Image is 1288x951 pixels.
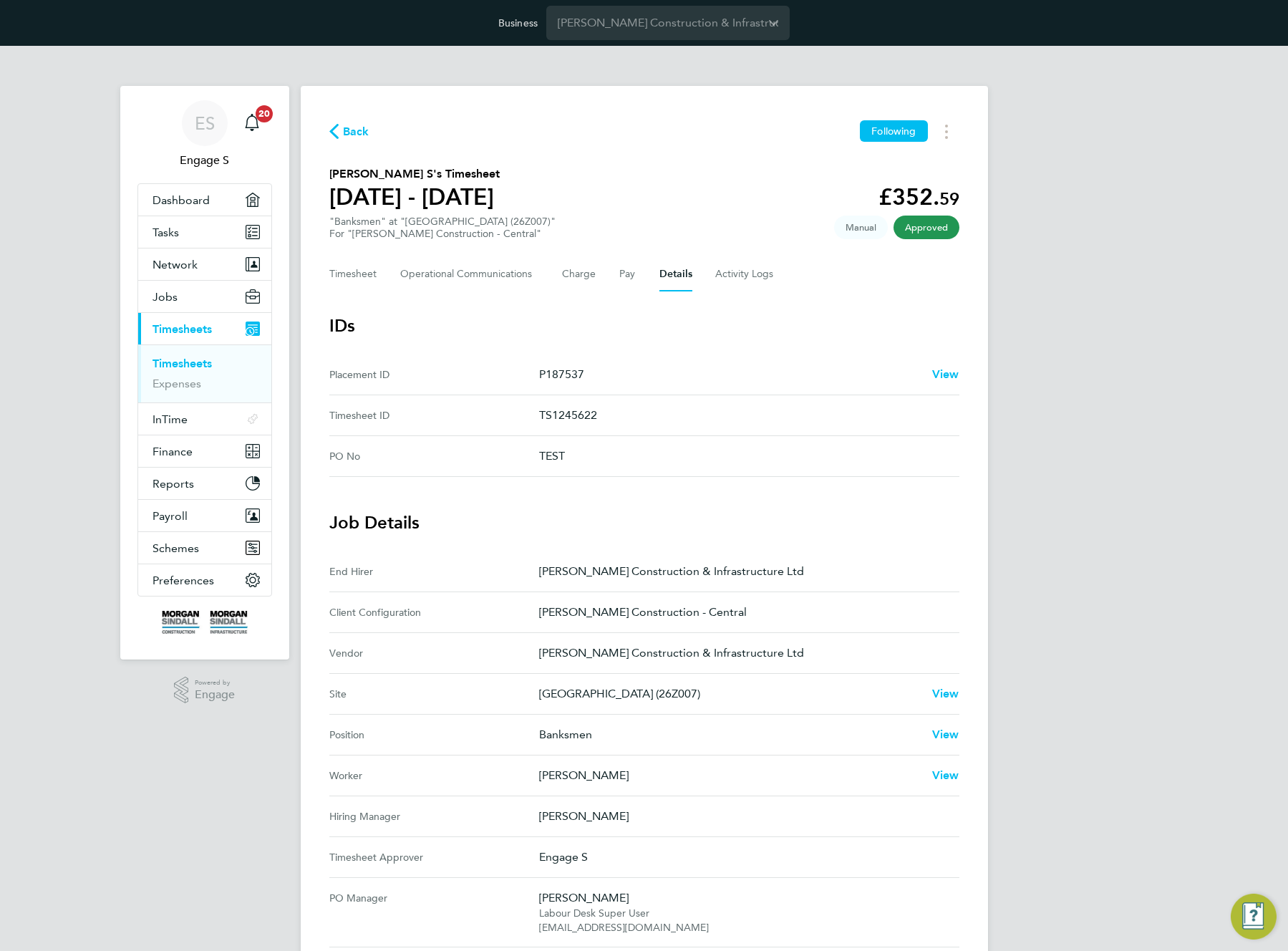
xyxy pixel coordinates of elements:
[152,574,214,587] span: Preferences
[539,808,948,825] p: [PERSON_NAME]
[934,120,959,143] button: Timesheets Menu
[329,122,369,140] button: Back
[539,767,921,784] p: [PERSON_NAME]
[539,849,948,866] p: Engage S
[152,258,198,271] span: Network
[932,767,959,784] a: View
[152,226,179,239] span: Tasks
[138,564,271,596] button: Preferences
[539,448,948,465] p: TEST
[878,183,959,211] app-decimal: £352.
[932,367,959,381] span: View
[329,448,539,465] div: PO No
[539,726,921,743] p: Banksmen
[871,125,916,137] span: Following
[932,728,959,741] span: View
[939,188,959,209] span: 59
[195,114,215,132] span: ES
[715,257,775,291] button: Activity Logs
[329,849,539,866] div: Timesheet Approver
[138,500,271,531] button: Payroll
[539,366,921,383] p: P187537
[539,407,948,424] p: TS1245622
[162,611,248,634] img: morgansindall-logo-retina.png
[120,86,289,660] nav: Main navigation
[329,726,539,743] div: Position
[256,105,273,122] span: 20
[539,907,709,921] div: Labour Desk Super User
[152,445,193,458] span: Finance
[329,257,377,291] button: Timesheet
[659,257,692,291] button: Details
[329,563,539,580] div: End Hirer
[152,322,212,336] span: Timesheets
[539,645,948,662] p: [PERSON_NAME] Construction & Infrastructure Ltd
[174,677,235,704] a: Powered byEngage
[195,677,235,689] span: Powered by
[138,281,271,312] button: Jobs
[138,313,271,344] button: Timesheets
[932,726,959,743] a: View
[152,412,188,426] span: InTime
[138,248,271,280] button: Network
[539,685,921,703] p: [GEOGRAPHIC_DATA] (26Z007)
[329,314,959,337] h3: IDs
[137,611,272,634] a: Go to home page
[152,509,188,523] span: Payroll
[539,921,709,935] div: [EMAIL_ADDRESS][DOMAIN_NAME]
[860,120,927,142] button: Following
[195,689,235,701] span: Engage
[238,100,266,146] a: 20
[562,257,596,291] button: Charge
[137,100,272,169] a: ESEngage S
[329,165,500,183] h2: [PERSON_NAME] S's Timesheet
[138,403,271,435] button: InTime
[932,685,959,703] a: View
[137,152,272,169] span: Engage S
[329,366,539,383] div: Placement ID
[152,357,212,370] a: Timesheets
[329,685,539,703] div: Site
[138,344,271,402] div: Timesheets
[138,435,271,467] button: Finance
[539,563,948,580] p: [PERSON_NAME] Construction & Infrastructure Ltd
[152,477,194,491] span: Reports
[539,889,697,907] div: [PERSON_NAME]
[932,366,959,383] a: View
[329,183,500,211] h1: [DATE] - [DATE]
[539,604,948,621] p: [PERSON_NAME] Construction - Central
[329,767,539,784] div: Worker
[152,541,199,555] span: Schemes
[138,532,271,564] button: Schemes
[1231,894,1277,940] button: Engage Resource Center
[932,768,959,782] span: View
[138,216,271,248] a: Tasks
[329,511,959,534] h3: Job Details
[932,687,959,700] span: View
[329,407,539,424] div: Timesheet ID
[329,216,556,240] div: "Banksmen" at "[GEOGRAPHIC_DATA] (26Z007)"
[329,808,539,825] div: Hiring Manager
[834,216,888,239] span: This timesheet was manually created.
[152,377,201,390] a: Expenses
[343,123,369,140] span: Back
[152,193,210,207] span: Dashboard
[894,216,959,239] span: This timesheet has been approved.
[329,645,539,662] div: Vendor
[329,228,556,240] div: For "[PERSON_NAME] Construction - Central"
[329,604,539,621] div: Client Configuration
[329,889,539,935] div: PO Manager
[138,468,271,499] button: Reports
[400,257,539,291] button: Operational Communications
[498,16,538,29] label: Business
[138,184,271,216] a: Dashboard
[152,290,178,304] span: Jobs
[619,257,636,291] button: Pay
